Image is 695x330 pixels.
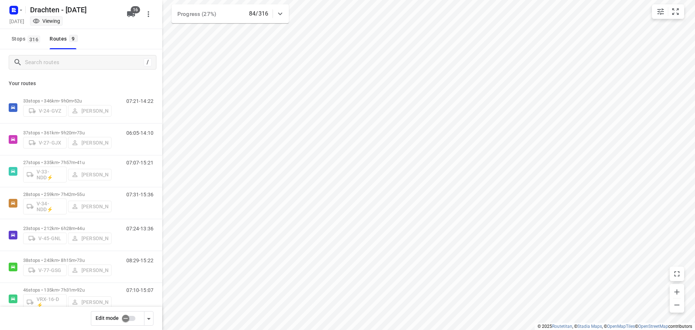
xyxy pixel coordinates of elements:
p: 08:29-15:22 [126,258,153,263]
a: OpenStreetMap [638,324,668,329]
span: 55u [77,192,84,197]
input: Search routes [25,57,144,68]
div: Driver app settings [144,314,153,323]
p: 07:31-15:36 [126,192,153,197]
span: Edit mode [96,315,119,321]
p: 07:10-15:07 [126,287,153,293]
a: Stadia Maps [577,324,602,329]
span: 73u [77,258,84,263]
p: 07:07-15:21 [126,160,153,166]
div: Routes [50,34,80,43]
span: 41u [77,160,84,165]
span: • [75,258,77,263]
span: 92u [77,287,84,293]
button: 16 [124,7,138,21]
span: Progress (27%) [177,11,216,17]
p: 37 stops • 361km • 9h20m [23,130,111,135]
div: Progress (27%)84/316 [172,4,289,23]
p: 23 stops • 212km • 6h28m [23,226,111,231]
li: © 2025 , © , © © contributors [538,324,692,329]
p: 07:21-14:22 [126,98,153,104]
p: 27 stops • 335km • 7h57m [23,160,111,165]
span: 73u [77,130,84,135]
span: • [75,226,77,231]
span: • [75,130,77,135]
p: 06:05-14:10 [126,130,153,136]
div: small contained button group [652,4,684,19]
p: 46 stops • 135km • 7h31m [23,287,111,293]
p: 38 stops • 243km • 8h15m [23,258,111,263]
p: 33 stops • 346km • 9h0m [23,98,111,104]
p: Your routes [9,80,153,87]
p: 07:24-13:36 [126,226,153,231]
span: 52u [74,98,82,104]
span: • [73,98,74,104]
span: 9 [69,35,78,42]
span: 44u [77,226,84,231]
button: More [141,7,156,21]
div: / [144,58,152,66]
span: • [75,192,77,197]
a: Routetitan [552,324,572,329]
span: 316 [28,35,40,43]
span: 16 [131,6,140,13]
div: Viewing [33,17,60,25]
span: • [75,160,77,165]
span: Stops [12,34,42,43]
a: OpenMapTiles [607,324,635,329]
span: • [75,287,77,293]
p: 84/316 [249,9,268,18]
p: 28 stops • 259km • 7h42m [23,192,111,197]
